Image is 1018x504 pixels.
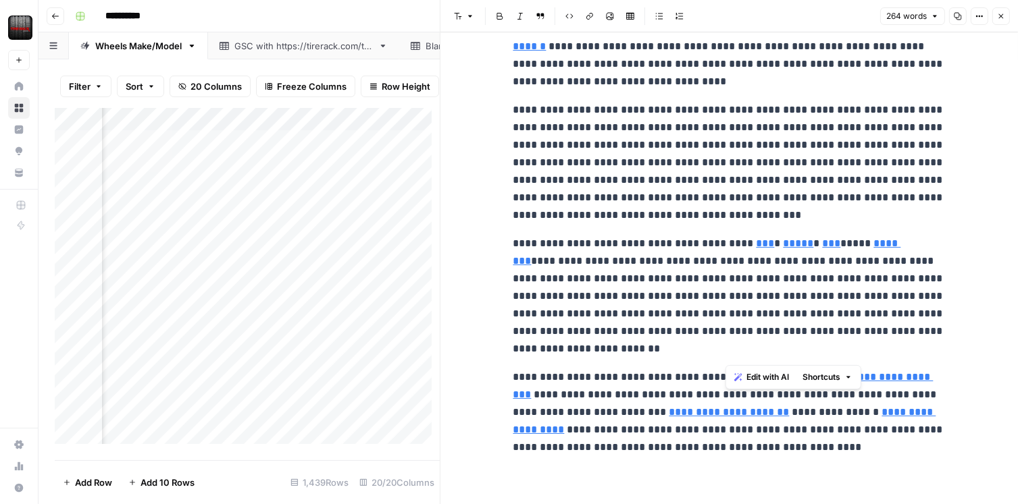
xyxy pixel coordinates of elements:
[354,472,440,493] div: 20/20 Columns
[277,80,347,93] span: Freeze Columns
[117,76,164,97] button: Sort
[886,10,927,22] span: 264 words
[69,32,208,59] a: Wheels Make/Model
[729,368,794,386] button: Edit with AI
[95,39,182,53] div: Wheels Make/Model
[190,80,242,93] span: 20 Columns
[234,39,373,53] div: GSC with [URL][DOMAIN_NAME]
[8,140,30,162] a: Opportunities
[803,371,840,383] span: Shortcuts
[75,476,112,489] span: Add Row
[55,472,120,493] button: Add Row
[8,16,32,40] img: Tire Rack Logo
[208,32,399,59] a: GSC with [URL][DOMAIN_NAME]
[8,162,30,184] a: Your Data
[69,80,91,93] span: Filter
[285,472,354,493] div: 1,439 Rows
[141,476,195,489] span: Add 10 Rows
[797,368,858,386] button: Shortcuts
[120,472,203,493] button: Add 10 Rows
[8,119,30,140] a: Insights
[880,7,945,25] button: 264 words
[170,76,251,97] button: 20 Columns
[60,76,111,97] button: Filter
[746,371,789,383] span: Edit with AI
[8,76,30,97] a: Home
[361,76,439,97] button: Row Height
[8,455,30,477] a: Usage
[256,76,355,97] button: Freeze Columns
[8,11,30,45] button: Workspace: Tire Rack
[8,477,30,499] button: Help + Support
[8,97,30,119] a: Browse
[126,80,143,93] span: Sort
[8,434,30,455] a: Settings
[382,80,430,93] span: Row Height
[399,32,475,59] a: Blank
[426,39,449,53] div: Blank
